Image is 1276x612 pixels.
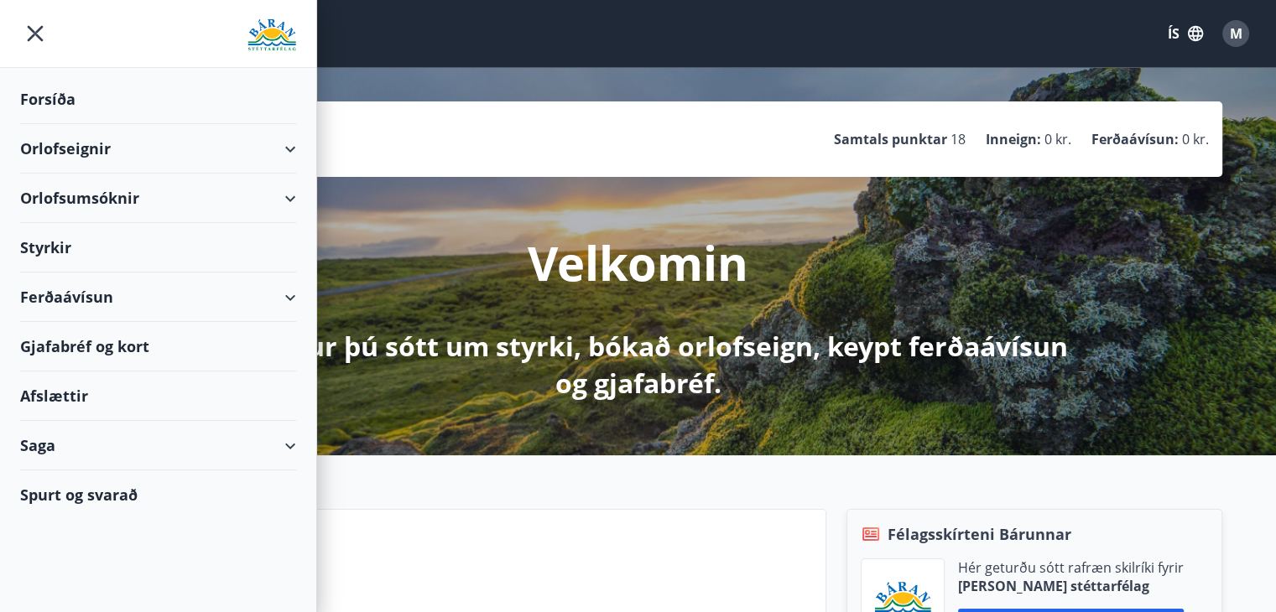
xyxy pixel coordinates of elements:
[950,130,966,148] span: 18
[20,470,296,519] div: Spurt og svarað
[1044,130,1071,148] span: 0 kr.
[888,523,1071,545] span: Félagsskírteni Bárunnar
[195,328,1081,402] p: Hér getur þú sótt um styrki, bókað orlofseign, keypt ferðaávísun og gjafabréf.
[1230,24,1242,43] span: M
[20,174,296,223] div: Orlofsumsóknir
[20,75,296,124] div: Forsíða
[986,130,1041,148] p: Inneign :
[1091,130,1179,148] p: Ferðaávísun :
[528,231,748,294] p: Velkomin
[20,421,296,470] div: Saga
[178,552,812,580] p: Jól og áramót
[20,223,296,272] div: Styrkir
[958,558,1184,577] p: Hér geturðu sótt rafræn skilríki fyrir
[20,371,296,421] div: Afslættir
[1216,13,1256,54] button: M
[834,130,947,148] p: Samtals punktar
[20,18,50,49] button: menu
[20,124,296,174] div: Orlofseignir
[20,272,296,322] div: Ferðaávísun
[1159,18,1212,49] button: ÍS
[20,322,296,371] div: Gjafabréf og kort
[1182,130,1209,148] span: 0 kr.
[247,18,296,52] img: union_logo
[958,577,1184,595] p: [PERSON_NAME] stéttarfélag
